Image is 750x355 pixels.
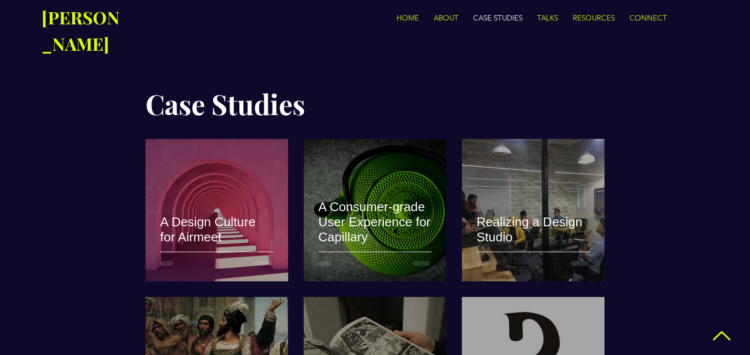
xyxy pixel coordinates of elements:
a: CONNECT [622,8,673,28]
a: CASE STUDIES [466,8,530,28]
a: HOME [389,8,426,28]
a: Realizing a Design Studio [477,214,590,268]
a: A Consumer-grade User Experience for Capillary [318,199,432,268]
a: ABOUT [426,8,466,28]
a: A Design Culture for Airmeet [160,214,273,268]
span: Case Studies [146,85,305,122]
a: [PERSON_NAME] [42,8,120,56]
p: CASE STUDIES [468,8,527,28]
h2: A Design Culture for Airmeet [160,215,273,245]
p: TALKS [532,8,563,28]
h2: Realizing a Design Studio [477,215,590,245]
a: RESOURCES [565,8,622,28]
p: CONNECT [625,8,672,28]
h2: A Consumer-grade User Experience for Capillary [318,199,432,245]
a: TALKS [530,8,565,28]
p: RESOURCES [568,8,620,28]
p: HOME [392,8,424,28]
nav: Site [281,8,673,28]
p: ABOUT [429,8,463,28]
